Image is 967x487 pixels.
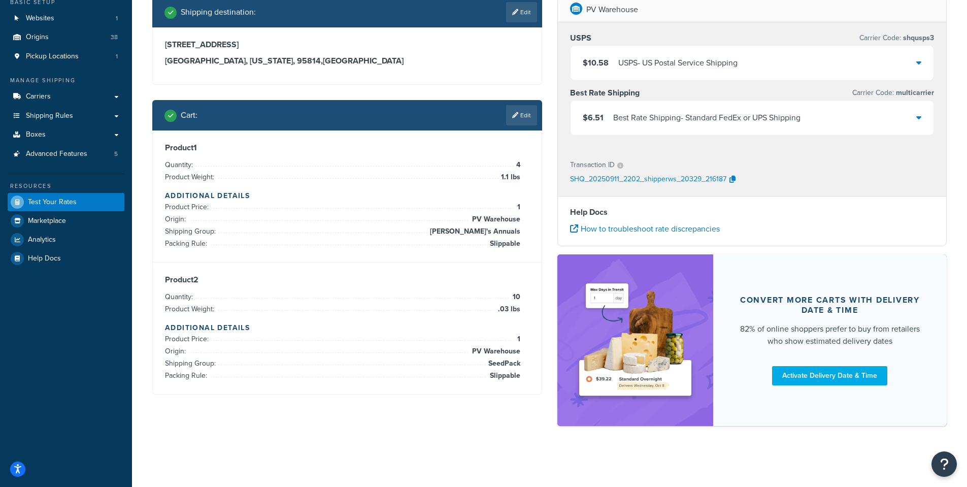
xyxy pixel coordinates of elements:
[570,158,615,172] p: Transaction ID
[8,9,124,28] a: Websites1
[738,295,923,315] div: Convert more carts with delivery date & time
[486,358,520,370] span: SeedPack
[165,238,210,249] span: Packing Rule:
[26,112,73,120] span: Shipping Rules
[570,88,640,98] h3: Best Rate Shipping
[8,47,124,66] li: Pickup Locations
[738,323,923,347] div: 82% of online shoppers prefer to buy from retailers who show estimated delivery dates
[427,225,520,238] span: [PERSON_NAME]'s Annuals
[570,223,720,235] a: How to troubleshoot rate discrepancies
[165,159,195,170] span: Quantity:
[28,217,66,225] span: Marketplace
[165,172,217,182] span: Product Weight:
[165,143,529,153] h3: Product 1
[8,47,124,66] a: Pickup Locations1
[26,92,51,101] span: Carriers
[894,87,934,98] span: multicarrier
[181,8,256,17] h2: Shipping destination :
[586,3,638,17] p: PV Warehouse
[8,76,124,85] div: Manage Shipping
[26,150,87,158] span: Advanced Features
[8,145,124,164] li: Advanced Features
[165,226,218,237] span: Shipping Group:
[181,111,197,120] h2: Cart :
[116,14,118,23] span: 1
[28,198,77,207] span: Test Your Rates
[8,28,124,47] li: Origins
[931,451,957,477] button: Open Resource Center
[8,87,124,106] a: Carriers
[26,14,54,23] span: Websites
[772,366,887,385] a: Activate Delivery Date & Time
[8,193,124,211] a: Test Your Rates
[26,52,79,61] span: Pickup Locations
[116,52,118,61] span: 1
[852,86,934,100] p: Carrier Code:
[487,238,520,250] span: Slippable
[8,212,124,230] a: Marketplace
[8,28,124,47] a: Origins38
[165,275,529,285] h3: Product 2
[26,131,46,139] span: Boxes
[515,201,520,213] span: 1
[8,182,124,190] div: Resources
[613,111,801,125] div: Best Rate Shipping - Standard FedEx or UPS Shipping
[583,112,604,123] span: $6.51
[165,370,210,381] span: Packing Rule:
[506,105,537,125] a: Edit
[498,171,520,183] span: 1.1 lbs
[165,291,195,302] span: Quantity:
[165,346,188,356] span: Origin:
[470,345,520,358] span: PV Warehouse
[28,236,56,244] span: Analytics
[8,107,124,125] a: Shipping Rules
[165,358,218,369] span: Shipping Group:
[165,304,217,314] span: Product Weight:
[510,291,520,303] span: 10
[618,56,738,70] div: USPS - US Postal Service Shipping
[573,270,698,411] img: feature-image-ddt-36eae7f7280da8017bfb280eaccd9c446f90b1fe08728e4019434db127062ab4.png
[165,190,529,201] h4: Additional Details
[859,31,934,45] p: Carrier Code:
[8,9,124,28] li: Websites
[165,56,529,66] h3: [GEOGRAPHIC_DATA], [US_STATE], 95814 , [GEOGRAPHIC_DATA]
[26,33,49,42] span: Origins
[901,33,934,43] span: shqusps3
[165,202,211,212] span: Product Price:
[165,334,211,344] span: Product Price:
[495,303,520,315] span: .03 lbs
[487,370,520,382] span: Slippable
[570,172,726,187] p: SHQ_20250911_2202_shipperws_20329_216187
[515,333,520,345] span: 1
[570,206,935,218] h4: Help Docs
[28,254,61,263] span: Help Docs
[114,150,118,158] span: 5
[165,40,529,50] h3: [STREET_ADDRESS]
[514,159,520,171] span: 4
[8,231,124,249] a: Analytics
[111,33,118,42] span: 38
[583,57,609,69] span: $10.58
[8,249,124,268] a: Help Docs
[8,145,124,164] a: Advanced Features5
[570,33,591,43] h3: USPS
[470,213,520,225] span: PV Warehouse
[8,125,124,144] a: Boxes
[165,214,188,224] span: Origin:
[165,322,529,333] h4: Additional Details
[506,2,537,22] a: Edit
